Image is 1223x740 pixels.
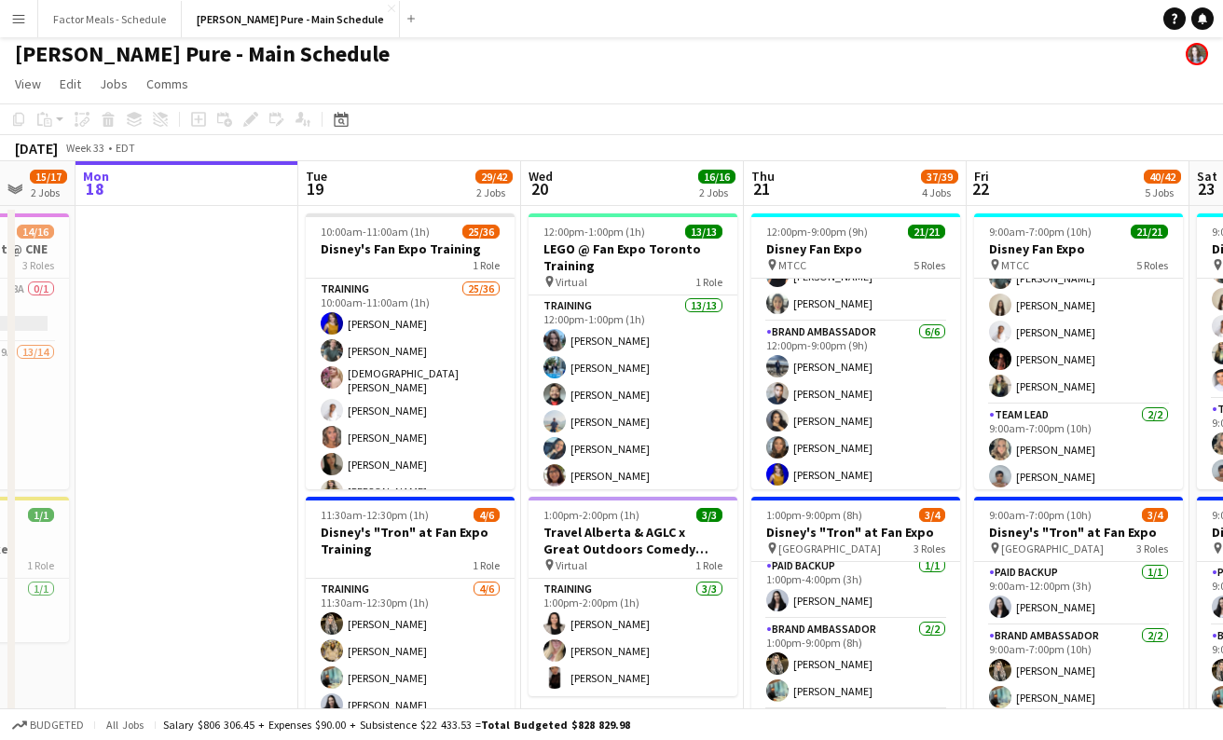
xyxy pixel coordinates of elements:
span: 16/16 [698,170,735,184]
h3: Disney's Fan Expo Training [306,240,515,257]
a: View [7,72,48,96]
app-card-role: Training3/31:00pm-2:00pm (1h)[PERSON_NAME][PERSON_NAME][PERSON_NAME] [529,579,737,696]
span: Budgeted [30,719,84,732]
app-card-role: Paid Backup1/11:00pm-4:00pm (3h)[PERSON_NAME] [751,555,960,619]
span: 3 Roles [914,541,945,555]
app-card-role: Brand Ambassador6/612:00pm-9:00pm (9h)[PERSON_NAME][PERSON_NAME][PERSON_NAME][PERSON_NAME][PERSON... [751,322,960,520]
span: Virtual [556,558,587,572]
span: 12:00pm-1:00pm (1h) [543,225,645,239]
app-card-role: Paid Backup1/19:00am-12:00pm (3h)[PERSON_NAME] [974,562,1183,625]
span: 20 [526,178,553,199]
span: 9:00am-7:00pm (10h) [989,508,1092,522]
span: 10:00am-11:00am (1h) [321,225,430,239]
span: 9:00am-7:00pm (10h) [989,225,1092,239]
span: 1/1 [28,508,54,522]
button: [PERSON_NAME] Pure - Main Schedule [182,1,400,37]
div: 2 Jobs [699,185,735,199]
a: Edit [52,72,89,96]
span: 37/39 [921,170,958,184]
span: View [15,75,41,92]
app-card-role: Brand Ambassador2/21:00pm-9:00pm (8h)[PERSON_NAME][PERSON_NAME] [751,619,960,709]
span: 21/21 [908,225,945,239]
app-card-role: Brand Ambassador2/29:00am-7:00pm (10h)[PERSON_NAME][PERSON_NAME] [974,625,1183,716]
span: Week 33 [62,141,108,155]
app-job-card: 12:00pm-1:00pm (1h)13/13LEGO @ Fan Expo Toronto Training Virtual1 RoleTraining13/1312:00pm-1:00pm... [529,213,737,489]
a: Comms [139,72,196,96]
app-user-avatar: Ashleigh Rains [1186,43,1208,65]
a: Jobs [92,72,135,96]
span: MTCC [1001,258,1029,272]
h3: Disney's "Tron" at Fan Expo [751,524,960,541]
span: 1 Role [695,275,722,289]
span: Tue [306,168,327,185]
span: 3/3 [696,508,722,522]
div: 2 Jobs [31,185,66,199]
h3: LEGO @ Fan Expo Toronto Training [529,240,737,274]
span: Edit [60,75,81,92]
h1: [PERSON_NAME] Pure - Main Schedule [15,40,390,68]
div: 2 Jobs [476,185,512,199]
span: Virtual [556,275,587,289]
span: Total Budgeted $828 829.98 [481,718,630,732]
button: Budgeted [9,715,87,735]
span: 12:00pm-9:00pm (9h) [766,225,868,239]
app-card-role: Brand Ambassador5/59:00am-7:00pm (10h)[PERSON_NAME][PERSON_NAME][PERSON_NAME][PERSON_NAME][PERSON... [974,233,1183,404]
span: 22 [971,178,989,199]
span: 18 [80,178,109,199]
span: MTCC [778,258,806,272]
div: [DATE] [15,139,58,158]
span: 3/4 [919,508,945,522]
span: 23 [1194,178,1217,199]
h3: Disney Fan Expo [974,240,1183,257]
h3: Disney Fan Expo [751,240,960,257]
span: 14/16 [17,225,54,239]
span: Fri [974,168,989,185]
span: 5 Roles [1136,258,1168,272]
h3: Travel Alberta & AGLC x Great Outdoors Comedy Festival Training [529,524,737,557]
div: EDT [116,141,135,155]
app-card-role: Training13/1312:00pm-1:00pm (1h)[PERSON_NAME][PERSON_NAME][PERSON_NAME][PERSON_NAME][PERSON_NAME]... [529,295,737,689]
span: 21 [749,178,775,199]
span: 13/13 [685,225,722,239]
span: 1 Role [473,258,500,272]
span: 5 Roles [914,258,945,272]
span: 1:00pm-9:00pm (8h) [766,508,862,522]
h3: Disney's "Tron" at Fan Expo [974,524,1183,541]
span: 1 Role [473,558,500,572]
span: All jobs [103,718,147,732]
span: [GEOGRAPHIC_DATA] [1001,541,1104,555]
span: 4/6 [474,508,500,522]
span: 15/17 [30,170,67,184]
span: 1 Role [27,558,54,572]
div: 4 Jobs [922,185,957,199]
span: 40/42 [1144,170,1181,184]
span: 3 Roles [1136,541,1168,555]
app-card-role: Team Lead2/29:00am-7:00pm (10h)[PERSON_NAME][PERSON_NAME] [974,404,1183,495]
span: Jobs [100,75,128,92]
span: Thu [751,168,775,185]
span: [GEOGRAPHIC_DATA] [778,541,881,555]
span: 19 [303,178,327,199]
div: 5 Jobs [1145,185,1180,199]
app-job-card: 1:00pm-2:00pm (1h)3/3Travel Alberta & AGLC x Great Outdoors Comedy Festival Training Virtual1 Rol... [529,497,737,696]
app-job-card: 12:00pm-9:00pm (9h)21/21Disney Fan Expo MTCC5 RolesPaid Backup2/212:00pm-4:00pm (4h)[PERSON_NAME]... [751,213,960,489]
span: 3/4 [1142,508,1168,522]
div: 10:00am-11:00am (1h)25/36Disney's Fan Expo Training1 RoleTraining25/3610:00am-11:00am (1h)[PERSON... [306,213,515,489]
span: Wed [529,168,553,185]
span: 11:30am-12:30pm (1h) [321,508,429,522]
span: 3 Roles [22,258,54,272]
span: 29/42 [475,170,513,184]
span: 21/21 [1131,225,1168,239]
span: Comms [146,75,188,92]
span: Mon [83,168,109,185]
span: 1 Role [695,558,722,572]
span: 25/36 [462,225,500,239]
div: Salary $806 306.45 + Expenses $90.00 + Subsistence $22 433.53 = [163,718,630,732]
span: 1:00pm-2:00pm (1h) [543,508,639,522]
app-job-card: 9:00am-7:00pm (10h)21/21Disney Fan Expo MTCC5 Roles[PERSON_NAME]Brand Ambassador5/59:00am-7:00pm ... [974,213,1183,489]
span: Sat [1197,168,1217,185]
button: Factor Meals - Schedule [38,1,182,37]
